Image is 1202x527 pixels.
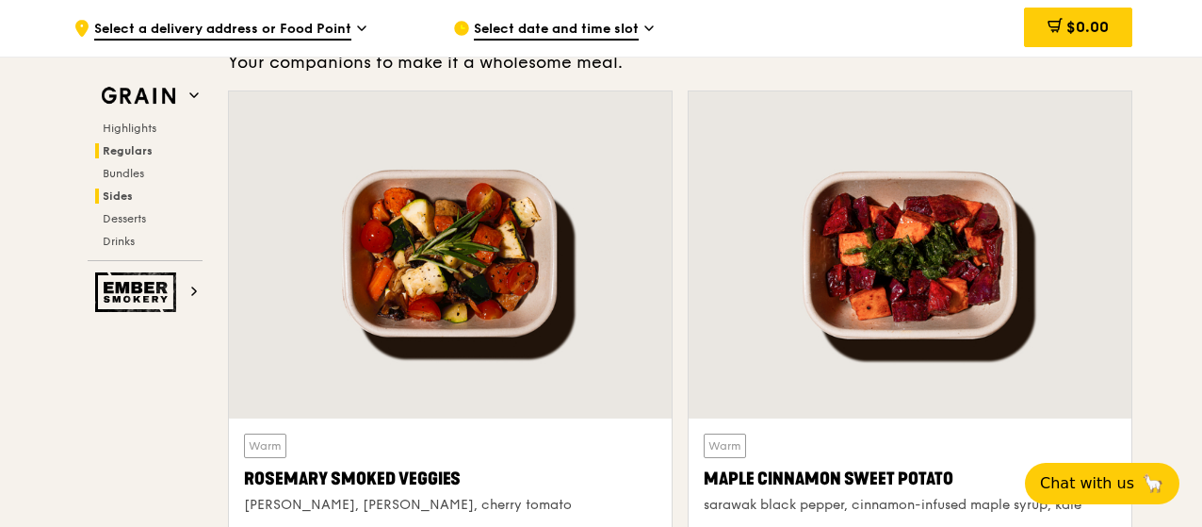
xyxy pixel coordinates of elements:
div: Maple Cinnamon Sweet Potato [704,466,1116,492]
span: Chat with us [1040,472,1134,495]
span: Select a delivery address or Food Point [94,20,351,41]
span: 🦙 [1142,472,1164,495]
span: Drinks [103,235,135,248]
span: Sides [103,189,133,203]
div: Rosemary Smoked Veggies [244,466,657,492]
span: $0.00 [1066,18,1109,36]
span: Desserts [103,212,146,225]
div: Warm [704,434,746,458]
div: Your companions to make it a wholesome meal. [228,49,1132,75]
div: Warm [244,434,286,458]
div: [PERSON_NAME], [PERSON_NAME], cherry tomato [244,496,657,515]
span: Regulars [103,144,153,157]
span: Bundles [103,167,144,180]
button: Chat with us🦙 [1025,463,1179,504]
div: sarawak black pepper, cinnamon-infused maple syrup, kale [704,496,1116,515]
img: Grain web logo [95,79,182,113]
img: Ember Smokery web logo [95,272,182,312]
span: Select date and time slot [474,20,639,41]
span: Highlights [103,122,156,135]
